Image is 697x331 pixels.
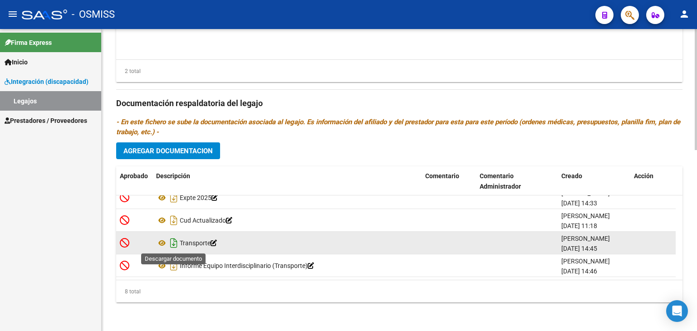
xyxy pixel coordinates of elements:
span: Integración (discapacidad) [5,77,88,87]
span: [DATE] 14:45 [561,245,597,252]
div: Open Intercom Messenger [666,300,688,322]
span: Comentario [425,172,459,180]
div: Transporte [156,236,418,250]
i: Descargar documento [168,236,180,250]
datatable-header-cell: Comentario [422,166,476,196]
span: Aprobado [120,172,148,180]
span: [DATE] 14:46 [561,268,597,275]
span: Prestadores / Proveedores [5,116,87,126]
div: 2 total [116,66,141,76]
datatable-header-cell: Comentario Administrador [476,166,558,196]
div: Expte 2025 [156,190,418,205]
datatable-header-cell: Descripción [152,166,422,196]
i: Descargar documento [168,190,180,205]
span: [PERSON_NAME] [561,258,610,265]
span: - OSMISS [72,5,115,24]
i: Descargar documento [168,258,180,273]
button: Agregar Documentacion [116,142,220,159]
div: Cud Actualizado [156,213,418,228]
span: Inicio [5,57,28,67]
div: 8 total [116,287,141,297]
span: [DATE] 14:33 [561,200,597,207]
span: Descripción [156,172,190,180]
span: Comentario Administrador [480,172,521,190]
span: Agregar Documentacion [123,147,213,155]
i: - En este fichero se sube la documentación asociada al legajo. Es información del afiliado y del ... [116,118,680,136]
datatable-header-cell: Acción [630,166,676,196]
span: [PERSON_NAME] [561,235,610,242]
span: [DATE] 11:18 [561,222,597,229]
mat-icon: menu [7,9,18,19]
span: [PERSON_NAME] [561,190,610,197]
mat-icon: person [679,9,690,19]
span: Acción [634,172,653,180]
span: Firma Express [5,38,52,48]
span: Creado [561,172,582,180]
datatable-header-cell: Aprobado [116,166,152,196]
datatable-header-cell: Creado [558,166,630,196]
i: Descargar documento [168,213,180,228]
span: [PERSON_NAME] [561,212,610,219]
h3: Documentación respaldatoria del legajo [116,97,682,110]
div: Informe Equipo Interdisciplinario (Transporte) [156,258,418,273]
